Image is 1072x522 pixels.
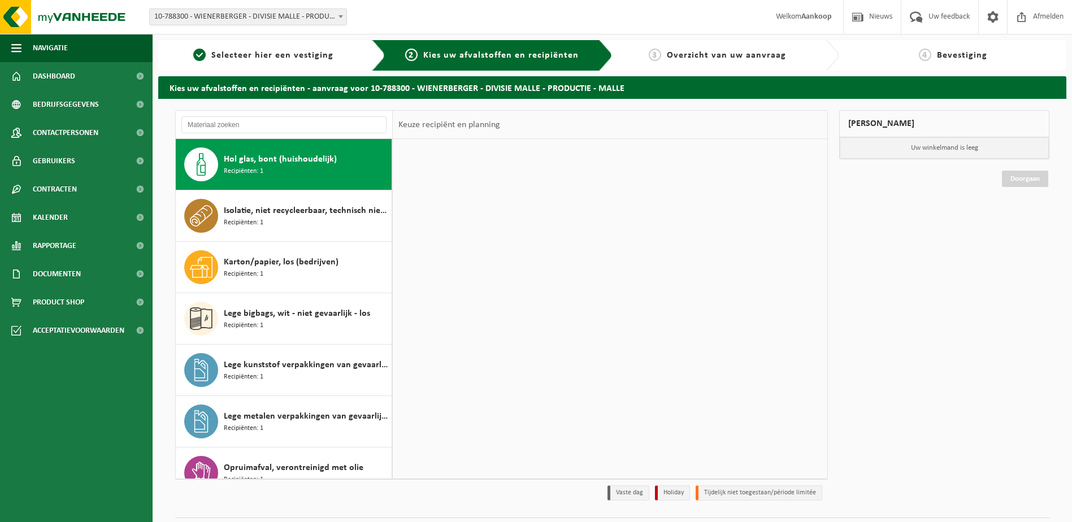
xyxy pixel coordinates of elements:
li: Holiday [655,485,690,501]
button: Hol glas, bont (huishoudelijk) Recipiënten: 1 [176,139,392,190]
span: Recipiënten: 1 [224,269,263,280]
span: Rapportage [33,232,76,260]
span: 4 [919,49,931,61]
button: Isolatie, niet recycleerbaar, technisch niet verbrandbaar (brandbaar) Recipiënten: 1 [176,190,392,242]
p: Uw winkelmand is leeg [840,137,1049,159]
span: Recipiënten: 1 [224,217,263,228]
span: Contactpersonen [33,119,98,147]
span: Navigatie [33,34,68,62]
li: Tijdelijk niet toegestaan/période limitée [696,485,822,501]
span: Lege kunststof verpakkingen van gevaarlijke stoffen [224,358,389,372]
button: Lege metalen verpakkingen van gevaarlijke stoffen Recipiënten: 1 [176,396,392,447]
span: Contracten [33,175,77,203]
span: Overzicht van uw aanvraag [667,51,786,60]
span: Hol glas, bont (huishoudelijk) [224,153,337,166]
span: Acceptatievoorwaarden [33,316,124,345]
span: Kalender [33,203,68,232]
span: 10-788300 - WIENERBERGER - DIVISIE MALLE - PRODUCTIE - MALLE [149,8,347,25]
span: Recipiënten: 1 [224,475,263,485]
span: Bevestiging [937,51,987,60]
div: [PERSON_NAME] [839,110,1049,137]
a: 1Selecteer hier een vestiging [164,49,363,62]
button: Lege kunststof verpakkingen van gevaarlijke stoffen Recipiënten: 1 [176,345,392,396]
div: Keuze recipiënt en planning [393,111,506,139]
span: 1 [193,49,206,61]
span: Dashboard [33,62,75,90]
span: Karton/papier, los (bedrijven) [224,255,338,269]
span: Gebruikers [33,147,75,175]
span: Opruimafval, verontreinigd met olie [224,461,363,475]
input: Materiaal zoeken [181,116,387,133]
span: Bedrijfsgegevens [33,90,99,119]
button: Lege bigbags, wit - niet gevaarlijk - los Recipiënten: 1 [176,293,392,345]
span: Recipiënten: 1 [224,166,263,177]
a: Doorgaan [1002,171,1048,187]
h2: Kies uw afvalstoffen en recipiënten - aanvraag voor 10-788300 - WIENERBERGER - DIVISIE MALLE - PR... [158,76,1066,98]
li: Vaste dag [607,485,649,501]
button: Opruimafval, verontreinigd met olie Recipiënten: 1 [176,447,392,499]
span: Recipiënten: 1 [224,320,263,331]
button: Karton/papier, los (bedrijven) Recipiënten: 1 [176,242,392,293]
span: 3 [649,49,661,61]
span: Recipiënten: 1 [224,372,263,382]
span: Kies uw afvalstoffen en recipiënten [423,51,579,60]
iframe: chat widget [6,497,189,522]
span: Isolatie, niet recycleerbaar, technisch niet verbrandbaar (brandbaar) [224,204,389,217]
span: Product Shop [33,288,84,316]
span: Selecteer hier een vestiging [211,51,333,60]
span: 10-788300 - WIENERBERGER - DIVISIE MALLE - PRODUCTIE - MALLE [150,9,346,25]
span: Lege bigbags, wit - niet gevaarlijk - los [224,307,370,320]
span: Lege metalen verpakkingen van gevaarlijke stoffen [224,410,389,423]
span: Documenten [33,260,81,288]
strong: Aankoop [801,12,832,21]
span: 2 [405,49,418,61]
span: Recipiënten: 1 [224,423,263,434]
